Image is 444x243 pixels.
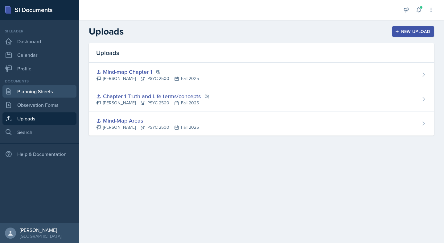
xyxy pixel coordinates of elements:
a: Mind-Map Areas [PERSON_NAME]PSYC 2500Fall 2025 [89,111,434,136]
a: Planning Sheets [2,85,76,98]
div: [PERSON_NAME] PSYC 2500 Fall 2025 [96,75,199,82]
div: New Upload [396,29,430,34]
a: Search [2,126,76,138]
a: Observation Forms [2,99,76,111]
a: Chapter 1 Truth and Life terms/concepts [PERSON_NAME]PSYC 2500Fall 2025 [89,87,434,111]
h2: Uploads [89,26,124,37]
div: [PERSON_NAME] [20,227,61,233]
div: Mind-map Chapter 1 [96,68,199,76]
a: Mind-map Chapter 1 [PERSON_NAME]PSYC 2500Fall 2025 [89,63,434,87]
div: Documents [2,78,76,84]
div: [GEOGRAPHIC_DATA] [20,233,61,239]
a: Calendar [2,49,76,61]
a: Uploads [2,112,76,125]
div: Help & Documentation [2,148,76,160]
div: Si leader [2,28,76,34]
a: Dashboard [2,35,76,48]
div: Chapter 1 Truth and Life terms/concepts [96,92,209,100]
a: Profile [2,62,76,75]
div: [PERSON_NAME] PSYC 2500 Fall 2025 [96,100,209,106]
div: Uploads [89,43,434,63]
button: New Upload [392,26,434,37]
div: Mind-Map Areas [96,116,199,125]
div: [PERSON_NAME] PSYC 2500 Fall 2025 [96,124,199,131]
